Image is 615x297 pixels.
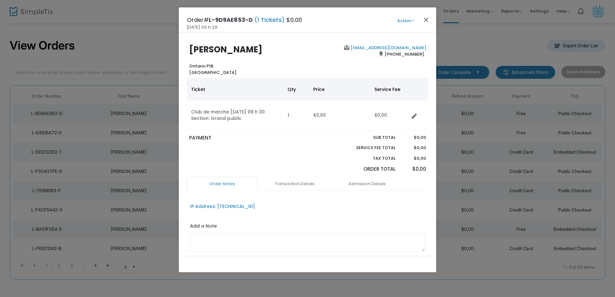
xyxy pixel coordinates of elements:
[402,166,426,173] p: $0,00
[259,177,330,191] a: Transaction Details
[187,101,284,130] td: Club de marche [DATE] 09 h 30 Section: Grand public
[189,44,262,55] b: [PERSON_NAME]
[402,145,426,151] p: $0,00
[187,78,428,130] div: Data table
[383,49,426,59] span: [PHONE_NUMBER]
[349,45,426,51] a: [EMAIL_ADDRESS][DOMAIN_NAME]
[309,101,371,130] td: $0,00
[284,101,309,130] td: 1
[187,15,302,24] h4: Order# $0,00
[341,166,396,173] p: Order Total
[341,134,396,141] p: Sub total
[190,203,255,210] div: IP Address: [TECHNICAL_ID]
[189,63,236,76] b: Ontario P1B [GEOGRAPHIC_DATA]
[371,101,409,130] td: $0,00
[190,223,217,231] label: Add a Note
[402,155,426,162] p: $0,00
[253,16,286,24] span: (1 Tickets)
[371,78,409,101] th: Service Fee
[284,78,309,101] th: Qty
[187,24,217,31] span: [DATE] 09 h 29
[189,134,305,142] p: PAYMENT
[402,134,426,141] p: $0,00
[341,155,396,162] p: Tax Total
[187,78,284,101] th: Ticket
[332,177,402,191] a: Admission Details
[422,15,430,24] button: Close
[187,177,258,191] a: Order Notes
[386,17,425,24] button: Action
[209,16,253,24] span: L-9D9AE853-D
[309,78,371,101] th: Price
[341,145,396,151] p: Service Fee Total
